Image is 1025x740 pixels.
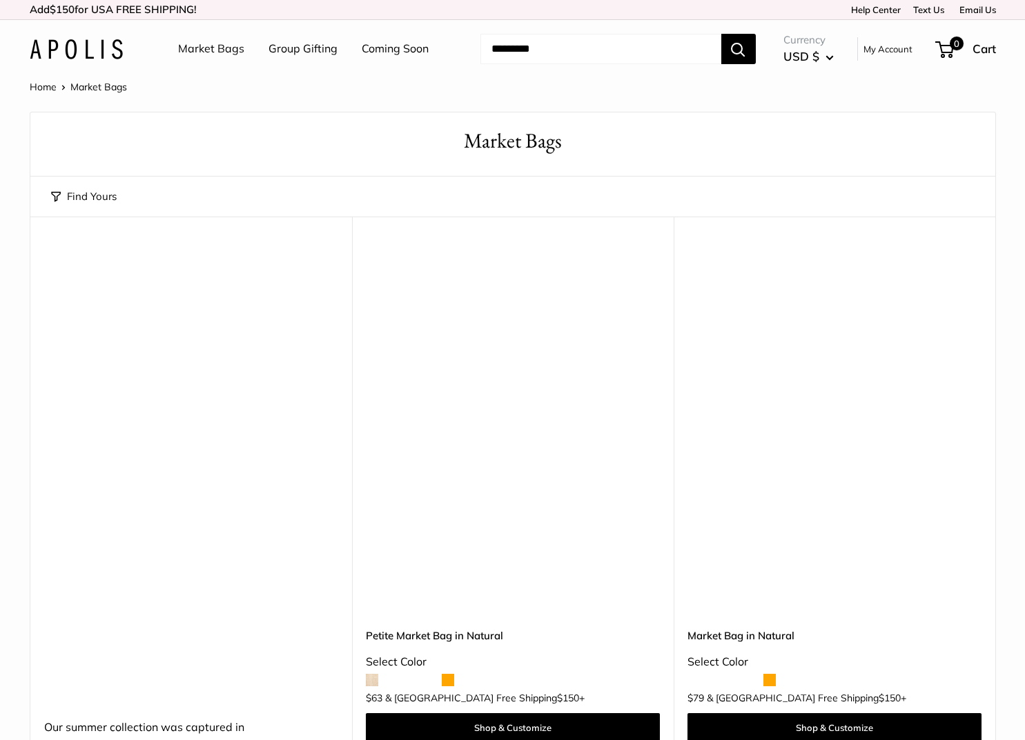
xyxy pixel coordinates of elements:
a: Petite Market Bag in Naturaldescription_Effortless style that elevates every moment [366,251,660,545]
img: Apolis [30,39,123,59]
a: My Account [863,41,912,57]
input: Search... [480,34,721,64]
a: Petite Market Bag in Natural [366,628,660,643]
span: Currency [783,30,834,50]
div: Select Color [687,652,982,672]
span: Market Bags [70,81,127,93]
a: Home [30,81,57,93]
span: Cart [973,41,996,56]
a: Coming Soon [362,39,429,59]
a: Help Center [846,4,901,15]
a: Text Us [913,4,944,15]
nav: Breadcrumb [30,78,127,96]
span: $150 [557,692,579,704]
span: USD $ [783,49,819,63]
span: $79 [687,692,704,704]
button: Find Yours [51,187,117,206]
button: USD $ [783,46,834,68]
a: Email Us [955,4,996,15]
a: Market Bag in NaturalMarket Bag in Natural [687,251,982,545]
span: & [GEOGRAPHIC_DATA] Free Shipping + [707,693,906,703]
span: $63 [366,692,382,704]
a: Market Bag in Natural [687,628,982,643]
div: Select Color [366,652,660,672]
button: Search [721,34,756,64]
span: $150 [50,3,75,16]
a: 0 Cart [937,38,996,60]
span: & [GEOGRAPHIC_DATA] Free Shipping + [385,693,585,703]
a: Market Bags [178,39,244,59]
span: $150 [879,692,901,704]
h1: Market Bags [51,126,975,156]
span: 0 [949,37,963,50]
a: Group Gifting [269,39,338,59]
